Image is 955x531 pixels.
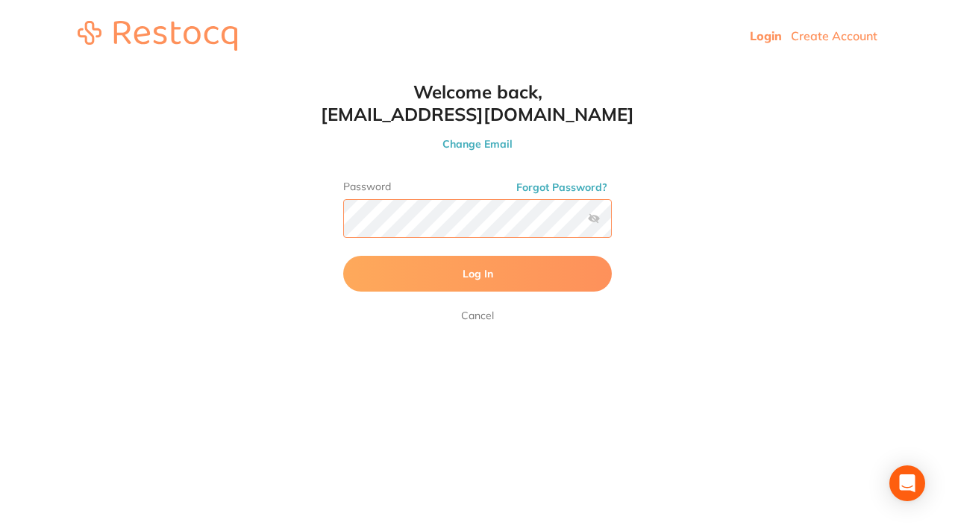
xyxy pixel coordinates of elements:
[78,21,237,51] img: restocq_logo.svg
[463,267,493,280] span: Log In
[458,307,497,324] a: Cancel
[750,28,782,43] a: Login
[313,81,642,125] h1: Welcome back, [EMAIL_ADDRESS][DOMAIN_NAME]
[343,256,612,292] button: Log In
[313,137,642,151] button: Change Email
[791,28,877,43] a: Create Account
[889,465,925,501] div: Open Intercom Messenger
[343,180,612,193] label: Password
[512,180,612,194] button: Forgot Password?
